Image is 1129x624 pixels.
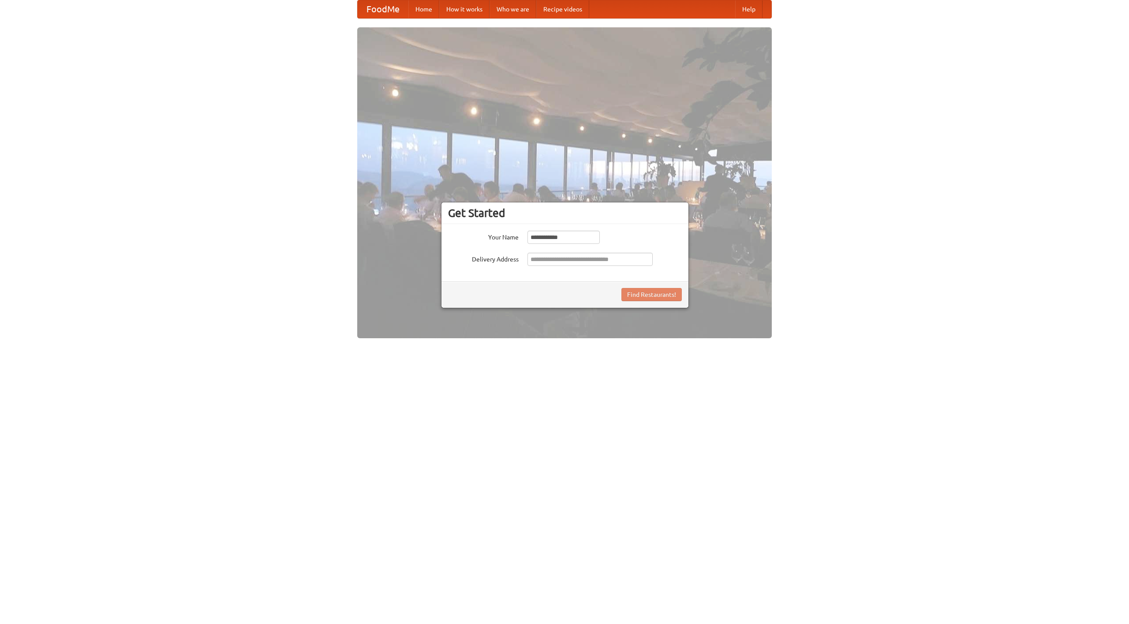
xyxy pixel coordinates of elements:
a: Home [408,0,439,18]
a: FoodMe [358,0,408,18]
label: Delivery Address [448,253,519,264]
a: Recipe videos [536,0,589,18]
a: Help [735,0,763,18]
button: Find Restaurants! [621,288,682,301]
h3: Get Started [448,206,682,220]
a: How it works [439,0,490,18]
a: Who we are [490,0,536,18]
label: Your Name [448,231,519,242]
